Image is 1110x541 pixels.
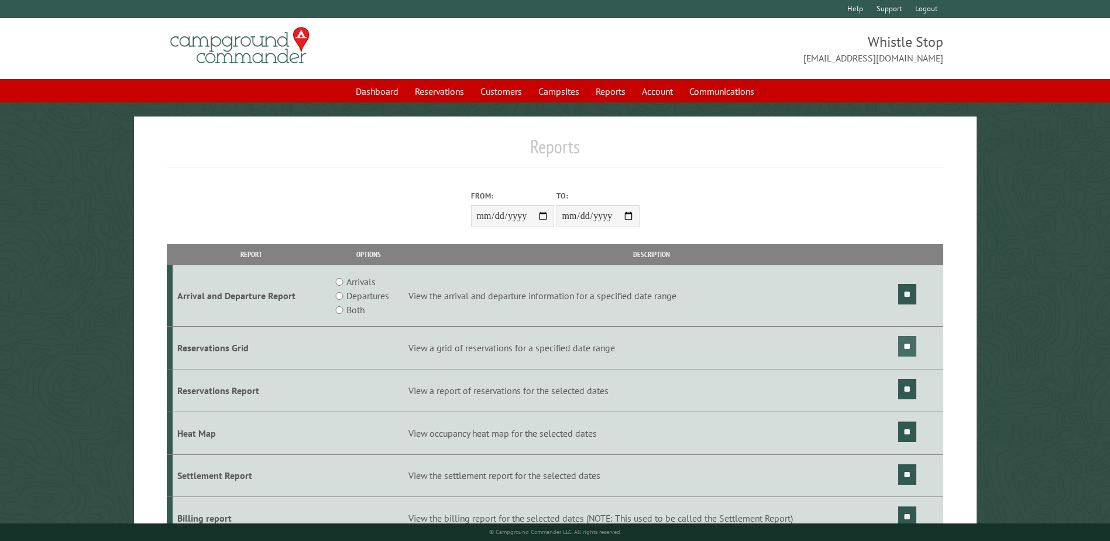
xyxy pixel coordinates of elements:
[407,369,896,412] td: View a report of reservations for the selected dates
[473,80,529,102] a: Customers
[489,528,621,536] small: © Campground Commander LLC. All rights reserved.
[346,275,376,289] label: Arrivals
[407,454,896,497] td: View the settlement report for the selected dates
[635,80,680,102] a: Account
[408,80,471,102] a: Reservations
[173,497,330,540] td: Billing report
[589,80,633,102] a: Reports
[407,244,896,265] th: Description
[173,454,330,497] td: Settlement Report
[346,289,389,303] label: Departures
[330,244,406,265] th: Options
[407,265,896,327] td: View the arrival and departure information for a specified date range
[173,327,330,369] td: Reservations Grid
[471,190,554,201] label: From:
[173,412,330,454] td: Heat Map
[346,303,365,317] label: Both
[556,190,640,201] label: To:
[173,265,330,327] td: Arrival and Departure Report
[407,412,896,454] td: View occupancy heat map for the selected dates
[407,497,896,540] td: View the billing report for the selected dates (NOTE: This used to be called the Settlement Report)
[173,369,330,412] td: Reservations Report
[173,244,330,265] th: Report
[407,327,896,369] td: View a grid of reservations for a specified date range
[531,80,586,102] a: Campsites
[349,80,405,102] a: Dashboard
[167,23,313,69] img: Campground Commander
[555,32,943,65] span: Whistle Stop [EMAIL_ADDRESS][DOMAIN_NAME]
[682,80,761,102] a: Communications
[167,135,943,167] h1: Reports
